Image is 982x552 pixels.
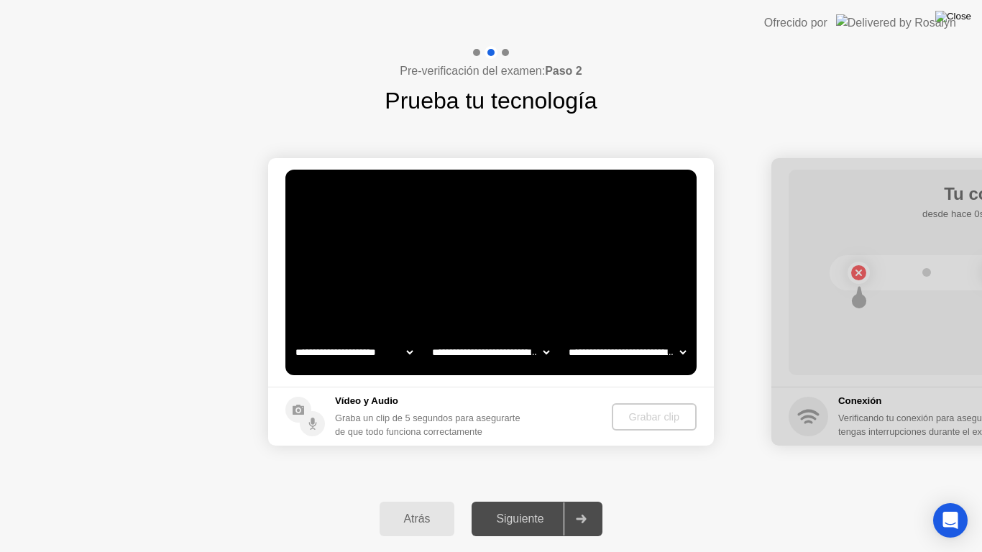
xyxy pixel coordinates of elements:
[293,338,416,367] select: Available cameras
[335,411,527,438] div: Graba un clip de 5 segundos para asegurarte de que todo funciona correctamente
[429,338,552,367] select: Available speakers
[472,502,602,536] button: Siguiente
[384,512,451,525] div: Atrás
[335,394,527,408] h5: Vídeo y Audio
[935,11,971,22] img: Close
[545,65,582,77] b: Paso 2
[566,338,689,367] select: Available microphones
[618,411,691,423] div: Grabar clip
[836,14,956,31] img: Delivered by Rosalyn
[764,14,827,32] div: Ofrecido por
[385,83,597,118] h1: Prueba tu tecnología
[476,512,564,525] div: Siguiente
[380,502,455,536] button: Atrás
[400,63,582,80] h4: Pre-verificación del examen:
[933,503,968,538] div: Open Intercom Messenger
[612,403,697,431] button: Grabar clip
